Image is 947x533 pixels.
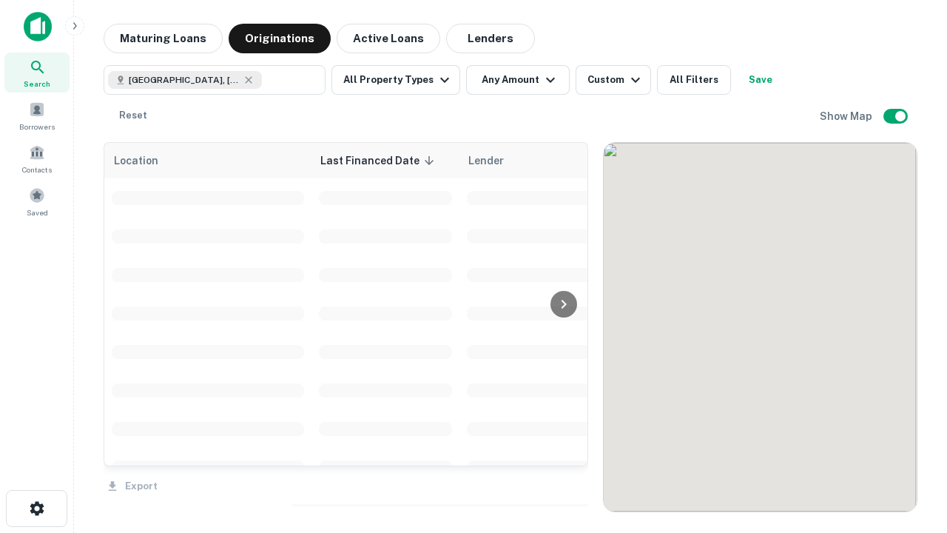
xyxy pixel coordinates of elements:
span: Location [113,152,178,170]
button: Reset [109,101,157,130]
th: Location [104,143,311,178]
button: Originations [229,24,331,53]
h6: Show Map [820,108,874,124]
button: Maturing Loans [104,24,223,53]
button: All Property Types [331,65,460,95]
a: Saved [4,181,70,221]
span: Contacts [22,164,52,175]
span: Last Financed Date [320,152,439,170]
button: Active Loans [337,24,440,53]
iframe: Chat Widget [873,415,947,486]
span: Saved [27,207,48,218]
span: Search [24,78,50,90]
span: Borrowers [19,121,55,133]
img: capitalize-icon.png [24,12,52,41]
button: Lenders [446,24,535,53]
button: All Filters [657,65,731,95]
button: Custom [576,65,651,95]
a: Contacts [4,138,70,178]
div: 0 0 [604,143,917,512]
button: Save your search to get updates of matches that match your search criteria. [737,65,784,95]
a: Borrowers [4,95,70,135]
span: [GEOGRAPHIC_DATA], [GEOGRAPHIC_DATA] [129,73,240,87]
button: Any Amount [466,65,570,95]
th: Last Financed Date [311,143,459,178]
div: Custom [587,71,644,89]
th: Lender [459,143,696,178]
span: Lender [468,152,504,170]
a: Search [4,53,70,93]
